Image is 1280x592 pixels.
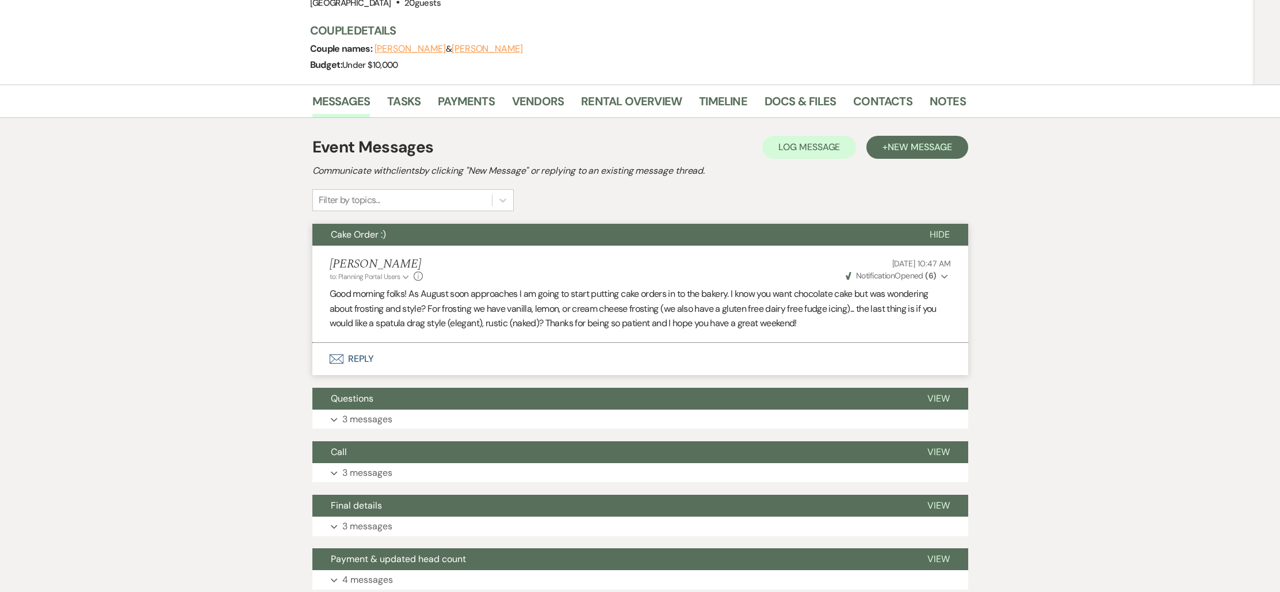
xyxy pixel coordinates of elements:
[312,343,968,375] button: Reply
[342,465,392,480] p: 3 messages
[846,270,937,281] span: Opened
[853,92,912,117] a: Contacts
[331,228,386,240] span: Cake Order :)
[909,441,968,463] button: View
[909,548,968,570] button: View
[342,59,398,71] span: Under $10,000
[765,92,836,117] a: Docs & Files
[930,228,950,240] span: Hide
[342,519,392,534] p: 3 messages
[312,517,968,536] button: 3 messages
[312,135,434,159] h1: Event Messages
[312,164,968,178] h2: Communicate with clients by clicking "New Message" or replying to an existing message thread.
[312,410,968,429] button: 3 messages
[866,136,968,159] button: +New Message
[375,44,446,54] button: [PERSON_NAME]
[927,499,950,511] span: View
[310,43,375,55] span: Couple names:
[375,43,523,55] span: &
[909,388,968,410] button: View
[512,92,564,117] a: Vendors
[319,193,380,207] div: Filter by topics...
[331,553,466,565] span: Payment & updated head count
[892,258,951,269] span: [DATE] 10:47 AM
[387,92,421,117] a: Tasks
[581,92,682,117] a: Rental Overview
[778,141,840,153] span: Log Message
[312,388,909,410] button: Questions
[927,392,950,404] span: View
[310,59,343,71] span: Budget:
[330,272,400,281] span: to: Planning Portal Users
[762,136,856,159] button: Log Message
[312,463,968,483] button: 3 messages
[930,92,966,117] a: Notes
[312,224,911,246] button: Cake Order :)
[438,92,495,117] a: Payments
[312,92,370,117] a: Messages
[330,257,423,272] h5: [PERSON_NAME]
[331,392,373,404] span: Questions
[312,441,909,463] button: Call
[888,141,952,153] span: New Message
[342,412,392,427] p: 3 messages
[342,572,393,587] p: 4 messages
[310,22,954,39] h3: Couple Details
[330,287,951,331] p: Good morning folks! As August soon approaches I am going to start putting cake orders in to the b...
[331,499,382,511] span: Final details
[856,270,895,281] span: Notification
[844,270,951,282] button: NotificationOpened (6)
[925,270,936,281] strong: ( 6 )
[699,92,747,117] a: Timeline
[312,495,909,517] button: Final details
[911,224,968,246] button: Hide
[331,446,347,458] span: Call
[927,446,950,458] span: View
[927,553,950,565] span: View
[909,495,968,517] button: View
[312,548,909,570] button: Payment & updated head count
[452,44,523,54] button: [PERSON_NAME]
[330,272,411,282] button: to: Planning Portal Users
[312,570,968,590] button: 4 messages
